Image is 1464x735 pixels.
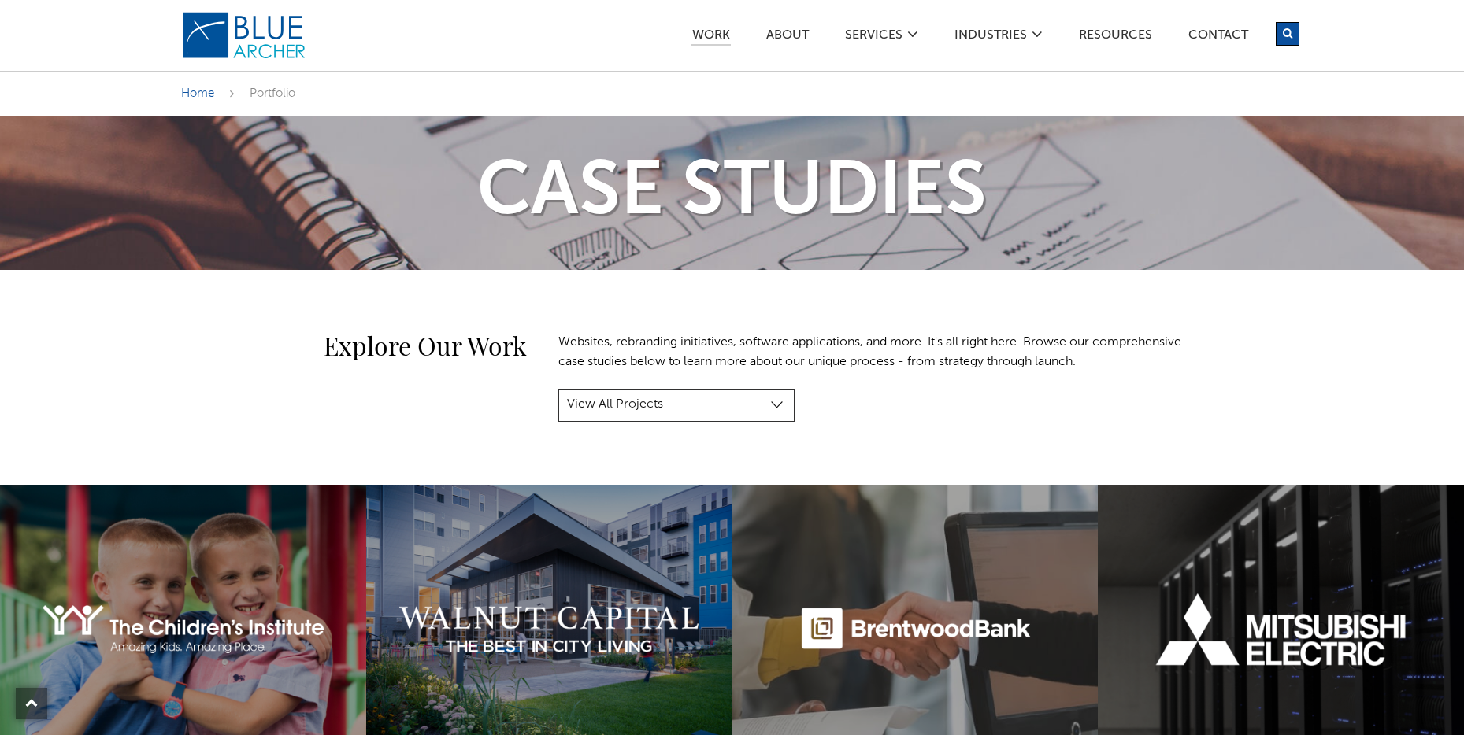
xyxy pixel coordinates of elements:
[844,29,903,46] a: SERVICES
[181,11,307,60] img: Blue Archer Logo
[250,87,295,99] span: Portfolio
[691,29,731,46] a: Work
[765,29,810,46] a: ABOUT
[954,29,1028,46] a: Industries
[181,87,214,99] a: Home
[1078,29,1153,46] a: Resources
[558,333,1188,373] p: Websites, rebranding initiatives, software applications, and more. It's all right here. Browse ou...
[181,333,528,358] h2: Explore Our Work
[1188,29,1249,46] a: Contact
[165,156,1299,231] h1: Case Studies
